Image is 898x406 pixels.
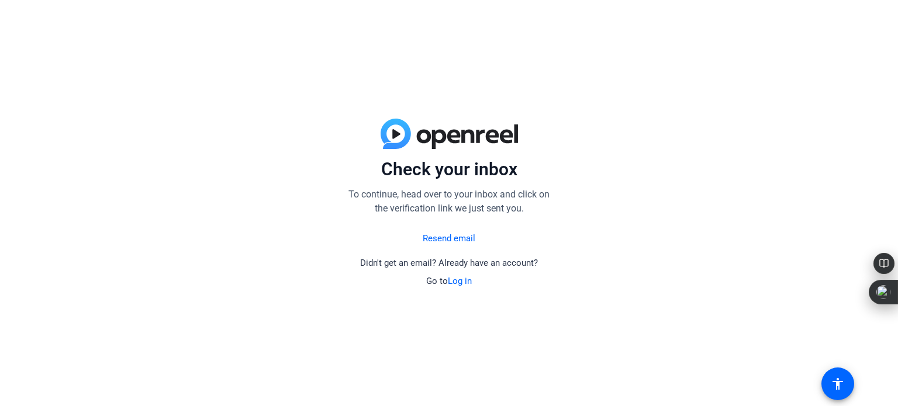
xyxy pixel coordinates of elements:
mat-icon: accessibility [831,377,845,391]
img: blue-gradient.svg [381,119,518,149]
p: Check your inbox [344,158,554,181]
p: To continue, head over to your inbox and click on the verification link we just sent you. [344,188,554,216]
a: Resend email [423,232,475,245]
span: Go to [426,276,472,286]
a: Log in [448,276,472,286]
span: Didn't get an email? Already have an account? [360,258,538,268]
